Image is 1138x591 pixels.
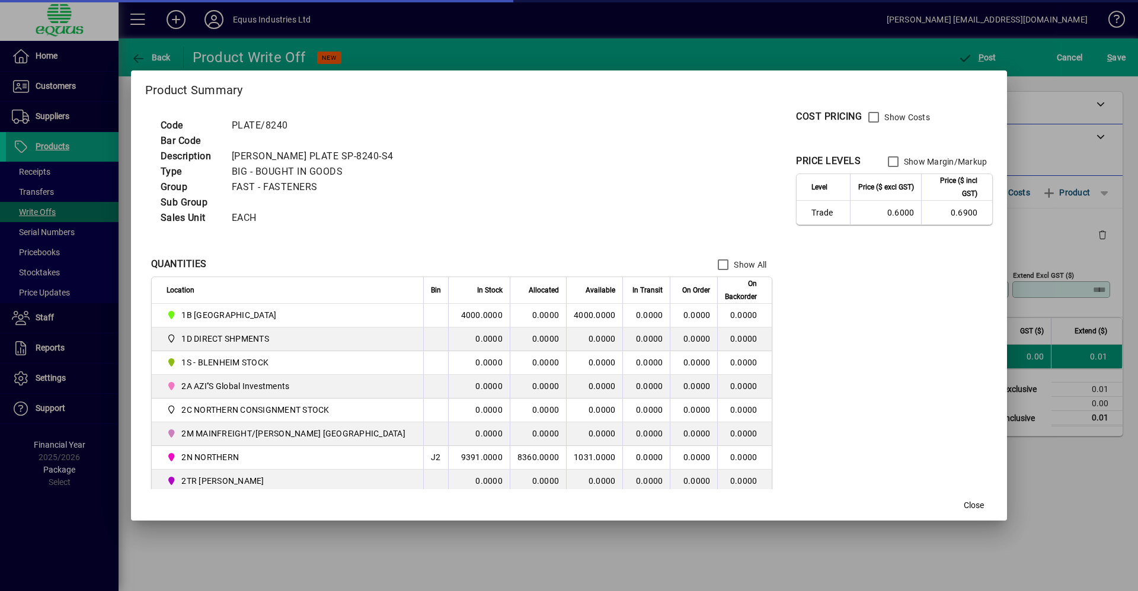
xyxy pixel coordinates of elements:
td: 0.0000 [510,327,566,351]
span: In Transit [632,284,663,297]
td: 0.6900 [921,201,992,224]
span: 1S - BLENHEIM STOCK [167,355,410,370]
td: 4000.0000 [566,304,622,327]
td: 0.0000 [717,446,772,470]
td: PLATE/8240 [226,118,408,133]
span: 2TR TOM RYAN CARTAGE [167,474,410,488]
span: 0.0000 [636,405,663,415]
div: QUANTITIES [151,257,207,271]
td: Description [155,149,226,164]
span: 1S - BLENHEIM STOCK [181,356,268,368]
td: 1031.0000 [566,446,622,470]
span: 2C NORTHERN CONSIGNMENT STOCK [181,404,329,416]
span: 0.0000 [683,358,711,367]
td: 0.0000 [566,399,622,422]
td: Bar Code [155,133,226,149]
td: Group [155,179,226,195]
label: Show Margin/Markup [902,156,987,168]
td: EACH [226,210,408,226]
span: Trade [811,207,843,219]
td: 0.0000 [510,470,566,493]
label: Show All [731,259,766,271]
td: 0.0000 [717,422,772,446]
td: 0.0000 [717,327,772,351]
td: 0.0000 [448,351,510,375]
td: [PERSON_NAME] PLATE SP-8240-S4 [226,149,408,164]
span: 0.0000 [636,452,663,462]
span: 0.0000 [636,310,663,320]
td: 0.6000 [850,201,921,224]
button: Close [955,494,993,516]
td: 0.0000 [566,470,622,493]
span: Allocated [529,284,559,297]
td: 0.0000 [510,399,566,422]
span: 0.0000 [636,429,663,438]
span: 2M MAINFREIGHT/[PERSON_NAME] [GEOGRAPHIC_DATA] [181,428,405,439]
span: 2C NORTHERN CONSIGNMENT STOCK [167,403,410,417]
span: On Order [682,284,710,297]
td: Code [155,118,226,133]
td: 0.0000 [717,375,772,399]
h2: Product Summary [131,70,1008,105]
div: PRICE LEVELS [796,154,861,168]
span: 1D DIRECT SHPMENTS [167,332,410,346]
td: BIG - BOUGHT IN GOODS [226,164,408,179]
td: Sales Unit [155,210,226,226]
span: 2A AZI''S Global Investments [181,380,289,392]
span: Location [167,284,194,297]
span: Bin [431,284,441,297]
span: Close [964,499,984,512]
td: 8360.0000 [510,446,566,470]
span: On Backorder [725,277,757,303]
td: 0.0000 [717,399,772,422]
span: Price ($ incl GST) [929,174,977,200]
span: 0.0000 [636,334,663,343]
td: 0.0000 [510,304,566,327]
td: Type [155,164,226,179]
td: 4000.0000 [448,304,510,327]
span: 2A AZI''S Global Investments [167,379,410,393]
td: 0.0000 [717,470,772,493]
span: 2M MAINFREIGHT/OWENS AUCKLAND [167,426,410,441]
span: 1B [GEOGRAPHIC_DATA] [181,309,276,321]
span: 0.0000 [683,310,711,320]
span: 0.0000 [683,334,711,343]
span: In Stock [477,284,503,297]
span: 1B BLENHEIM [167,308,410,322]
td: 0.0000 [717,304,772,327]
span: 1D DIRECT SHPMENTS [181,333,269,345]
span: 2N NORTHERN [167,450,410,464]
td: 0.0000 [448,470,510,493]
span: Level [811,181,827,194]
td: 0.0000 [510,422,566,446]
td: 0.0000 [448,375,510,399]
td: 0.0000 [448,327,510,351]
td: 0.0000 [717,351,772,375]
td: 0.0000 [448,399,510,422]
td: 0.0000 [510,375,566,399]
span: 0.0000 [683,429,711,438]
td: Sub Group [155,195,226,210]
td: 0.0000 [566,422,622,446]
td: 0.0000 [566,351,622,375]
span: 0.0000 [683,476,711,486]
td: FAST - FASTENERS [226,179,408,195]
span: 2N NORTHERN [181,451,239,463]
span: 2TR [PERSON_NAME] [181,475,264,487]
span: 0.0000 [636,358,663,367]
div: COST PRICING [796,110,862,124]
td: 0.0000 [448,422,510,446]
td: 0.0000 [510,351,566,375]
td: 0.0000 [566,375,622,399]
span: 0.0000 [636,381,663,391]
span: Available [586,284,615,297]
span: Price ($ excl GST) [858,181,914,194]
span: 0.0000 [683,452,711,462]
span: 0.0000 [636,476,663,486]
td: 9391.0000 [448,446,510,470]
td: 0.0000 [566,327,622,351]
span: 0.0000 [683,405,711,415]
span: 0.0000 [683,381,711,391]
td: J2 [423,446,449,470]
label: Show Costs [882,111,930,123]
